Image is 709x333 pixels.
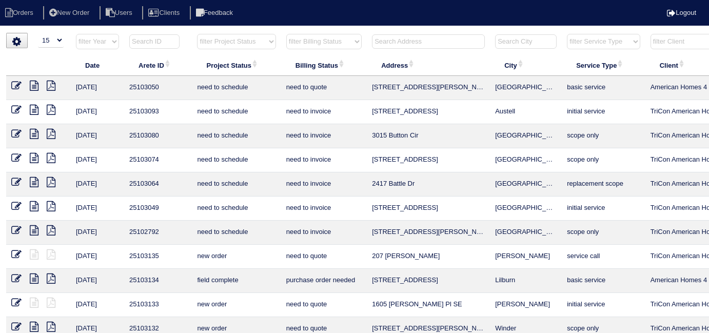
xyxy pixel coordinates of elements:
th: Project Status: activate to sort column ascending [192,54,281,76]
td: need to invoice [281,124,367,148]
td: 25103134 [124,269,192,293]
td: basic service [562,76,645,100]
td: [GEOGRAPHIC_DATA] [490,124,562,148]
input: Search City [495,34,557,49]
td: [STREET_ADDRESS] [367,269,490,293]
td: [PERSON_NAME] [490,245,562,269]
td: need to quote [281,245,367,269]
td: [DATE] [71,148,124,172]
td: initial service [562,100,645,124]
td: need to schedule [192,76,281,100]
a: New Order [43,9,97,16]
th: Billing Status: activate to sort column ascending [281,54,367,76]
td: [PERSON_NAME] [490,293,562,317]
td: new order [192,245,281,269]
td: 1605 [PERSON_NAME] Pl SE [367,293,490,317]
td: 25103050 [124,76,192,100]
td: [DATE] [71,269,124,293]
td: need to invoice [281,197,367,221]
td: need to schedule [192,197,281,221]
td: [DATE] [71,76,124,100]
td: [GEOGRAPHIC_DATA] [490,172,562,197]
li: Feedback [190,6,241,20]
a: Clients [142,9,188,16]
li: Users [100,6,141,20]
a: Users [100,9,141,16]
input: Search ID [129,34,180,49]
td: 25103135 [124,245,192,269]
td: [DATE] [71,221,124,245]
td: scope only [562,221,645,245]
td: need to invoice [281,221,367,245]
td: replacement scope [562,172,645,197]
td: [STREET_ADDRESS][PERSON_NAME] [367,76,490,100]
th: Date [71,54,124,76]
th: Arete ID: activate to sort column ascending [124,54,192,76]
td: initial service [562,293,645,317]
td: Lilburn [490,269,562,293]
td: need to invoice [281,172,367,197]
td: scope only [562,124,645,148]
td: 207 [PERSON_NAME] [367,245,490,269]
li: Clients [142,6,188,20]
td: [STREET_ADDRESS] [367,100,490,124]
td: new order [192,293,281,317]
input: Search Address [372,34,485,49]
td: need to quote [281,76,367,100]
td: need to schedule [192,172,281,197]
td: [DATE] [71,197,124,221]
td: [DATE] [71,124,124,148]
td: 25103133 [124,293,192,317]
td: [STREET_ADDRESS][PERSON_NAME] [367,221,490,245]
th: City: activate to sort column ascending [490,54,562,76]
td: need to invoice [281,100,367,124]
td: basic service [562,269,645,293]
td: Austell [490,100,562,124]
td: [STREET_ADDRESS] [367,197,490,221]
th: Address: activate to sort column ascending [367,54,490,76]
td: 25103064 [124,172,192,197]
td: need to invoice [281,148,367,172]
td: initial service [562,197,645,221]
td: [DATE] [71,100,124,124]
td: 2417 Battle Dr [367,172,490,197]
td: [GEOGRAPHIC_DATA] [490,221,562,245]
td: [DATE] [71,172,124,197]
td: need to schedule [192,221,281,245]
td: need to schedule [192,148,281,172]
td: [GEOGRAPHIC_DATA] [490,197,562,221]
th: Service Type: activate to sort column ascending [562,54,645,76]
td: 25103080 [124,124,192,148]
a: Logout [667,9,696,16]
td: 25102792 [124,221,192,245]
td: [GEOGRAPHIC_DATA] [490,76,562,100]
td: service call [562,245,645,269]
td: need to quote [281,293,367,317]
td: [GEOGRAPHIC_DATA] [490,148,562,172]
td: purchase order needed [281,269,367,293]
li: New Order [43,6,97,20]
td: 25103093 [124,100,192,124]
td: 25103074 [124,148,192,172]
td: [DATE] [71,245,124,269]
td: field complete [192,269,281,293]
td: need to schedule [192,100,281,124]
td: [DATE] [71,293,124,317]
td: need to schedule [192,124,281,148]
td: [STREET_ADDRESS] [367,148,490,172]
td: 3015 Button Cir [367,124,490,148]
td: 25103049 [124,197,192,221]
td: scope only [562,148,645,172]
